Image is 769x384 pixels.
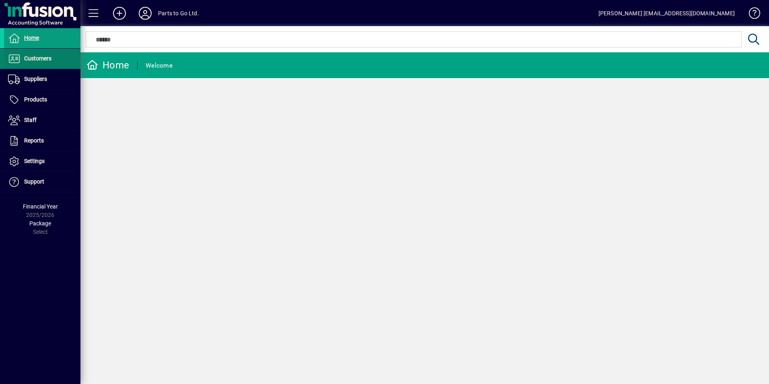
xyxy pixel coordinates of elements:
[4,110,80,130] a: Staff
[24,76,47,82] span: Suppliers
[4,49,80,69] a: Customers
[24,178,44,185] span: Support
[24,137,44,144] span: Reports
[24,117,37,123] span: Staff
[107,6,132,21] button: Add
[743,2,759,28] a: Knowledge Base
[29,220,51,227] span: Package
[4,69,80,89] a: Suppliers
[23,203,58,210] span: Financial Year
[598,7,735,20] div: [PERSON_NAME] [EMAIL_ADDRESS][DOMAIN_NAME]
[132,6,158,21] button: Profile
[4,172,80,192] a: Support
[24,96,47,103] span: Products
[24,55,51,62] span: Customers
[4,90,80,110] a: Products
[24,158,45,164] span: Settings
[86,59,129,72] div: Home
[146,59,173,72] div: Welcome
[4,151,80,171] a: Settings
[158,7,199,20] div: Parts to Go Ltd.
[24,35,39,41] span: Home
[4,131,80,151] a: Reports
